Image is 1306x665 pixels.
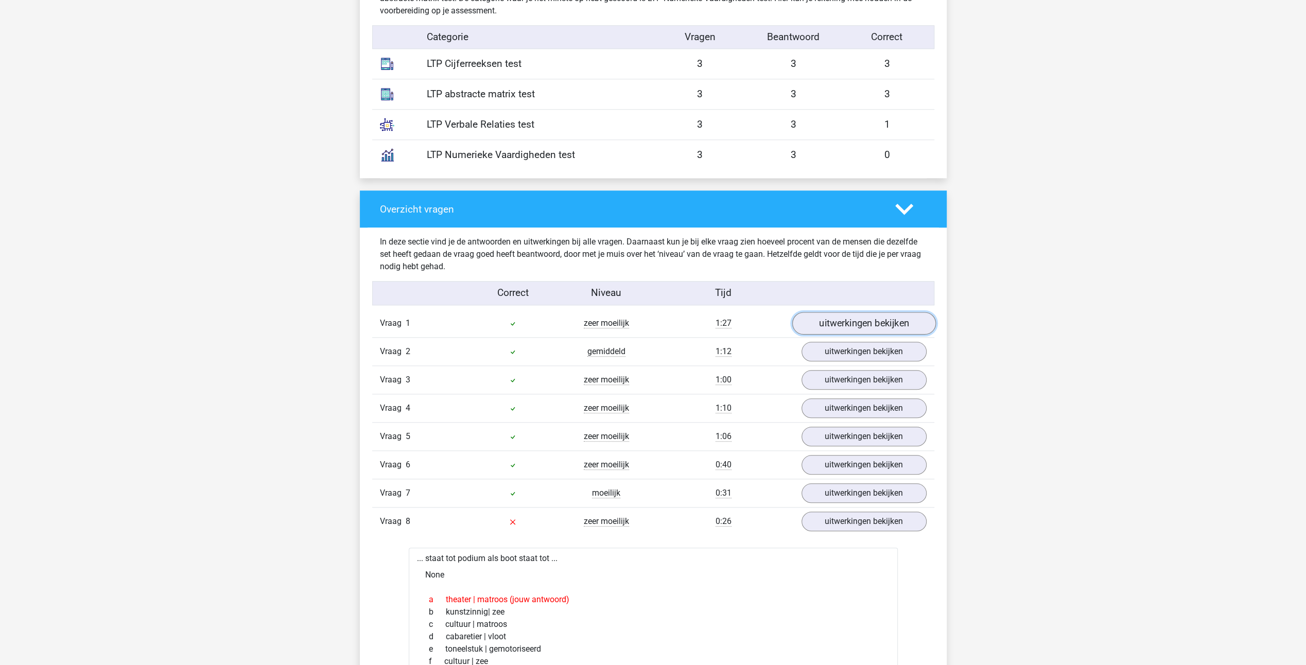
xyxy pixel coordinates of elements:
[380,317,406,329] span: Vraag
[747,87,841,102] div: 3
[429,606,446,618] span: b
[592,488,620,498] span: moeilijk
[802,427,927,446] a: uitwerkingen bekijken
[653,117,747,132] div: 3
[653,148,747,163] div: 3
[584,516,629,527] span: zeer moeilijk
[841,87,934,102] div: 3
[653,286,793,301] div: Tijd
[802,483,927,503] a: uitwerkingen bekijken
[380,345,406,358] span: Vraag
[747,117,841,132] div: 3
[374,142,400,168] img: numerical_reasoning.c2aee8c4b37e.svg
[406,516,410,526] span: 8
[419,57,653,72] div: LTP Cijferreeksen test
[747,148,841,163] div: 3
[841,57,934,72] div: 3
[406,488,410,498] span: 7
[372,236,934,273] div: In deze sectie vind je de antwoorden en uitwerkingen bij alle vragen. Daarnaast kun je bij elke v...
[374,81,400,107] img: abstract_matrices.1a7a1577918d.svg
[841,117,934,132] div: 1
[406,460,410,469] span: 6
[380,459,406,471] span: Vraag
[792,312,935,335] a: uitwerkingen bekijken
[746,30,840,45] div: Beantwoord
[466,286,560,301] div: Correct
[584,431,629,442] span: zeer moeilijk
[716,403,732,413] span: 1:10
[421,643,885,655] div: toneelstuk | gemotoriseerd
[429,643,445,655] span: e
[716,375,732,385] span: 1:00
[802,370,927,390] a: uitwerkingen bekijken
[429,618,445,631] span: c
[584,375,629,385] span: zeer moeilijk
[716,460,732,470] span: 0:40
[840,30,934,45] div: Correct
[421,618,885,631] div: cultuur | matroos
[560,286,653,301] div: Niveau
[380,402,406,414] span: Vraag
[417,565,890,585] div: None
[419,148,653,163] div: LTP Numerieke Vaardigheden test
[802,398,927,418] a: uitwerkingen bekijken
[374,112,400,137] img: analogies.7686177dca09.svg
[841,148,934,163] div: 0
[380,515,406,528] span: Vraag
[584,403,629,413] span: zeer moeilijk
[653,57,747,72] div: 3
[421,593,885,606] div: theater | matroos (jouw antwoord)
[406,375,410,384] span: 3
[419,117,653,132] div: LTP Verbale Relaties test
[716,346,732,357] span: 1:12
[716,516,732,527] span: 0:26
[380,430,406,443] span: Vraag
[406,403,410,413] span: 4
[419,30,653,45] div: Categorie
[653,30,747,45] div: Vragen
[716,431,732,442] span: 1:06
[716,318,732,328] span: 1:27
[802,512,927,531] a: uitwerkingen bekijken
[421,606,885,618] div: kunstzinnig| zee
[747,57,841,72] div: 3
[429,593,446,606] span: a
[421,631,885,643] div: cabaretier | vloot
[802,455,927,475] a: uitwerkingen bekijken
[584,460,629,470] span: zeer moeilijk
[653,87,747,102] div: 3
[406,318,410,328] span: 1
[584,318,629,328] span: zeer moeilijk
[419,87,653,102] div: LTP abstracte matrix test
[802,342,927,361] a: uitwerkingen bekijken
[587,346,625,357] span: gemiddeld
[406,346,410,356] span: 2
[374,51,400,77] img: number_sequences.393b09ea44bb.svg
[429,631,446,643] span: d
[406,431,410,441] span: 5
[380,203,880,215] h4: Overzicht vragen
[380,487,406,499] span: Vraag
[380,374,406,386] span: Vraag
[716,488,732,498] span: 0:31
